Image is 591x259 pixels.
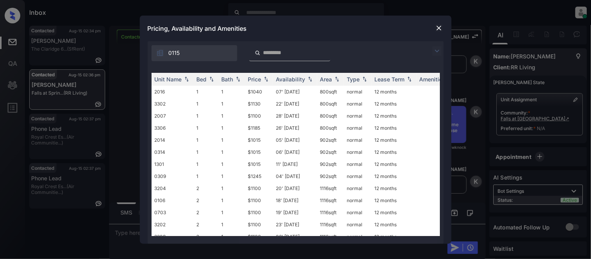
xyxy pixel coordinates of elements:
td: 1 [219,134,245,146]
td: 2 [194,206,219,218]
td: 1301 [152,158,194,170]
img: icon-zuma [156,49,164,57]
td: 1116 sqft [317,206,344,218]
img: sorting [234,76,242,82]
td: 0703 [152,206,194,218]
td: 1 [194,110,219,122]
td: 20' [DATE] [273,182,317,194]
div: Unit Name [155,76,182,83]
td: 12 months [372,134,416,146]
td: 1 [219,110,245,122]
td: 2 [194,231,219,243]
td: 23' [DATE] [273,218,317,231]
td: 902 sqft [317,134,344,146]
td: 1 [219,218,245,231]
td: 05' [DATE] [273,134,317,146]
td: 1116 sqft [317,194,344,206]
td: 12 months [372,218,416,231]
td: 1 [219,182,245,194]
td: $1015 [245,146,273,158]
td: 12 months [372,158,416,170]
td: 1 [219,86,245,98]
td: normal [344,158,372,170]
td: $1245 [245,170,273,182]
td: 3202 [152,218,194,231]
td: 26' [DATE] [273,122,317,134]
td: 0106 [152,194,194,206]
td: normal [344,206,372,218]
td: 3208 [152,231,194,243]
td: 3306 [152,122,194,134]
td: $1100 [245,182,273,194]
td: 12 months [372,110,416,122]
div: Bath [222,76,233,83]
img: sorting [361,76,369,82]
td: normal [344,110,372,122]
td: $1130 [245,98,273,110]
td: 12 months [372,146,416,158]
td: 1116 sqft [317,218,344,231]
td: 3204 [152,182,194,194]
td: 1 [194,170,219,182]
td: 1 [194,86,219,98]
td: 2007 [152,110,194,122]
td: 22' [DATE] [273,98,317,110]
td: 0314 [152,146,194,158]
td: $1100 [245,110,273,122]
td: 06' [DATE] [273,231,317,243]
td: 04' [DATE] [273,170,317,182]
td: 07' [DATE] [273,86,317,98]
td: $1185 [245,122,273,134]
td: 2 [194,194,219,206]
td: $1040 [245,86,273,98]
div: Bed [197,76,207,83]
td: 28' [DATE] [273,110,317,122]
td: normal [344,194,372,206]
td: normal [344,98,372,110]
td: 1 [194,146,219,158]
td: 1 [219,98,245,110]
img: close [435,24,443,32]
td: normal [344,231,372,243]
td: 1 [219,158,245,170]
td: normal [344,146,372,158]
td: 12 months [372,194,416,206]
td: 1116 sqft [317,231,344,243]
td: 3302 [152,98,194,110]
div: Availability [276,76,305,83]
td: 12 months [372,206,416,218]
td: 902 sqft [317,170,344,182]
img: sorting [306,76,314,82]
td: 800 sqft [317,110,344,122]
td: 2014 [152,134,194,146]
div: Price [248,76,261,83]
td: normal [344,170,372,182]
div: Pricing, Availability and Amenities [140,16,452,41]
td: 800 sqft [317,98,344,110]
td: 0309 [152,170,194,182]
td: normal [344,182,372,194]
span: 0115 [169,49,180,57]
td: 1 [194,98,219,110]
td: 1 [194,134,219,146]
img: sorting [333,76,341,82]
td: 1 [219,206,245,218]
td: $1015 [245,158,273,170]
td: 12 months [372,182,416,194]
td: 800 sqft [317,122,344,134]
td: 1 [194,122,219,134]
td: 1 [219,194,245,206]
td: 2 [194,218,219,231]
img: sorting [183,76,191,82]
td: 800 sqft [317,86,344,98]
td: 1116 sqft [317,182,344,194]
td: normal [344,86,372,98]
td: 12 months [372,170,416,182]
td: $1100 [245,231,273,243]
img: sorting [208,76,215,82]
td: 902 sqft [317,158,344,170]
td: 2016 [152,86,194,98]
img: sorting [406,76,413,82]
td: $1015 [245,134,273,146]
td: 1 [219,231,245,243]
